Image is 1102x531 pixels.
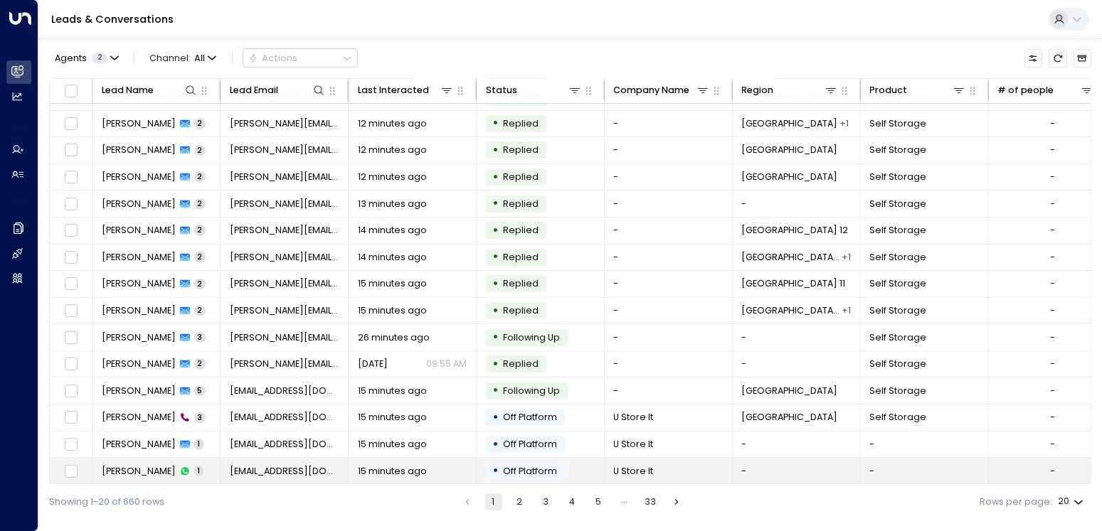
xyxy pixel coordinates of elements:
[642,493,659,510] button: Go to page 33
[248,53,297,64] div: Actions
[426,358,467,370] p: 09:55 AM
[358,171,427,183] span: 12 minutes ago
[614,465,654,478] span: U Store It
[1050,331,1055,344] div: -
[102,224,176,237] span: Emma Test
[1024,49,1042,67] button: Customize
[742,171,838,183] span: Cork
[358,304,427,317] span: 15 minutes ago
[742,304,841,317] span: Dublin 11
[503,358,539,370] span: Replied
[605,111,733,137] td: -
[102,82,198,98] div: Lead Name
[230,117,339,130] span: emma@ustoreit.ie
[742,144,838,156] span: Cork
[230,411,339,424] span: mmcgrath@ustoreit.ie
[358,331,430,344] span: 26 minutes ago
[63,329,79,345] span: Toggle select row
[870,82,908,98] div: Product
[668,493,685,510] button: Go to next page
[230,304,339,317] span: emma@ustoreit.ie
[1058,492,1086,511] div: 20
[742,224,849,237] span: Dublin 12
[194,53,205,63] span: All
[194,198,206,209] span: 2
[63,169,79,186] span: Toggle select row
[492,434,499,456] div: •
[102,251,176,264] span: Emma Test
[605,324,733,350] td: -
[63,116,79,132] span: Toggle select row
[742,277,846,290] span: Dublin 11
[102,304,176,317] span: Emma Test
[733,191,861,217] td: -
[503,331,560,343] span: Following Up
[230,224,339,237] span: emma@ustoreit.ie
[102,198,176,210] span: Emma Test
[1050,277,1055,290] div: -
[614,438,654,451] span: U Store It
[102,411,176,424] span: Maria McGrath
[102,171,176,183] span: Emma Test
[1050,465,1055,478] div: -
[102,438,176,451] span: Maria McGrath
[870,331,927,344] span: Self Storage
[742,411,838,424] span: Belfast
[503,277,539,289] span: Replied
[194,358,206,369] span: 2
[870,117,927,130] span: Self Storage
[492,139,499,161] div: •
[733,351,861,377] td: -
[492,112,499,134] div: •
[63,436,79,453] span: Toggle select row
[102,144,176,156] span: Emma Test
[63,222,79,239] span: Toggle select row
[63,303,79,319] span: Toggle select row
[503,385,560,397] span: Following Up
[51,12,174,26] a: Leads & Conversations
[194,171,206,182] span: 2
[358,82,429,98] div: Last Interacted
[503,304,539,316] span: Replied
[102,465,176,478] span: Maria McGrath
[742,385,838,397] span: Liffey Valley
[230,82,278,98] div: Lead Email
[1074,49,1091,67] button: Archived Leads
[358,358,388,370] span: Yesterday
[1050,411,1055,424] div: -
[605,137,733,163] td: -
[194,305,206,316] span: 2
[870,304,927,317] span: Self Storage
[614,82,711,98] div: Company Name
[605,164,733,191] td: -
[194,385,206,396] span: 5
[102,117,176,130] span: Emma Test
[503,144,539,156] span: Replied
[870,82,967,98] div: Product
[492,326,499,348] div: •
[358,438,427,451] span: 15 minutes ago
[63,142,79,159] span: Toggle select row
[194,118,206,129] span: 2
[870,277,927,290] span: Self Storage
[605,351,733,377] td: -
[102,82,154,98] div: Lead Name
[733,431,861,458] td: -
[1050,438,1055,451] div: -
[492,193,499,215] div: •
[485,493,502,510] button: page 1
[1050,358,1055,370] div: -
[63,276,79,292] span: Toggle select row
[1050,117,1055,130] div: -
[63,356,79,372] span: Toggle select row
[63,195,79,212] span: Toggle select row
[194,252,206,262] span: 2
[1050,144,1055,156] div: -
[243,48,358,68] div: Button group with a nested menu
[842,251,851,264] div: Dublin 12
[92,53,107,63] span: 2
[194,466,203,476] span: 1
[230,171,339,183] span: emma@ustoreit.ie
[458,493,686,510] nav: pagination navigation
[742,117,838,130] span: Cork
